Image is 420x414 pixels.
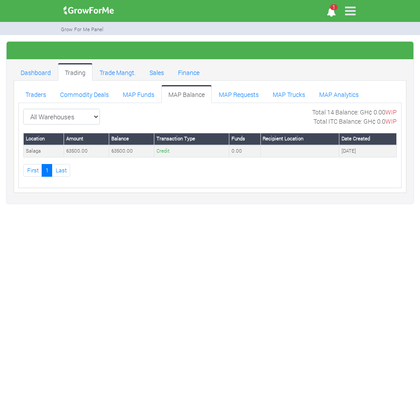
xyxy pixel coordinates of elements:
th: Transaction Type [154,133,229,145]
th: Recipient Location [260,133,339,145]
small: Grow For Me Panel [61,26,103,32]
img: growforme image [61,2,117,19]
i: Notifications [323,2,340,22]
td: [DATE] [339,145,397,157]
a: 1 [323,9,340,17]
td: 63500.00 [64,145,109,157]
th: Funds [229,133,260,145]
th: Balance [109,133,154,145]
nav: Page Navigation [23,164,397,177]
a: MAP Balance [161,85,212,103]
a: First [23,164,42,177]
a: Dashboard [14,63,58,81]
span: 1 [330,4,338,10]
a: Trading [58,63,93,81]
th: Date Created [339,133,397,145]
th: Location [24,133,64,145]
p: Total 14 Balance: GH¢ 0.00 [312,107,397,117]
a: Last [52,164,70,177]
a: MAP Trucks [266,85,312,103]
span: WIP [385,108,397,116]
td: Salaga [24,145,64,157]
td: 63500.00 [109,145,154,157]
a: Sales [142,63,171,81]
a: 1 [42,164,52,177]
a: MAP Requests [212,85,266,103]
a: Trade Mangt. [93,63,142,81]
p: Total ITC Balance: GH¢ 0.0 [313,117,397,126]
span: WIP [385,117,397,125]
a: MAP Analytics [312,85,366,103]
a: Traders [18,85,53,103]
a: Commodity Deals [53,85,116,103]
a: Finance [171,63,206,81]
th: Amount [64,133,109,145]
a: MAP Funds [116,85,161,103]
td: 0.00 [229,145,260,157]
td: Credit [154,145,229,157]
